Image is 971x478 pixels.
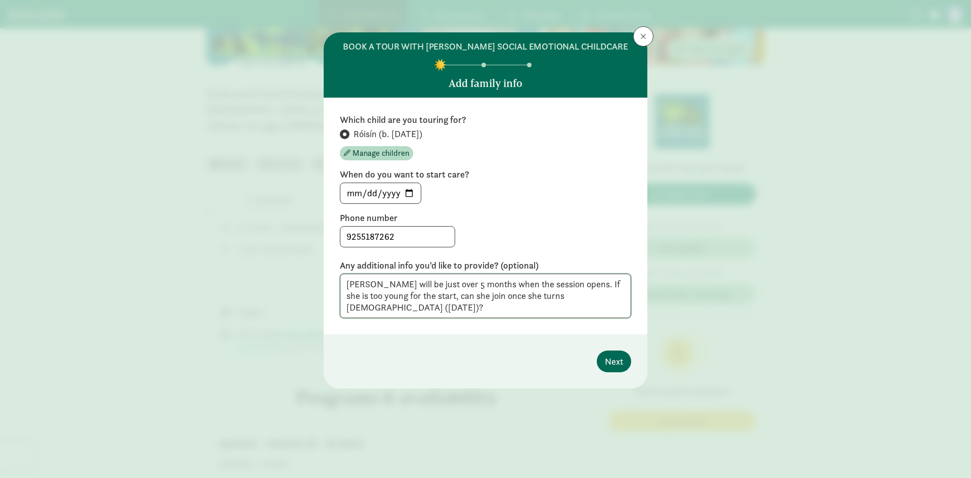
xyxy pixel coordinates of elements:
label: Which child are you touring for? [340,114,631,126]
label: When do you want to start care? [340,168,631,181]
h6: BOOK A TOUR WITH [PERSON_NAME] SOCIAL EMOTIONAL CHILDCARE [343,40,628,53]
button: Next [597,351,631,372]
span: Next [605,355,623,368]
button: Manage children [340,146,413,160]
span: Róisín (b. [DATE]) [354,128,422,140]
label: Phone number [340,212,631,224]
label: Any additional info you'd like to provide? (optional) [340,259,631,272]
input: 5555555555 [340,227,455,247]
span: Manage children [352,147,409,159]
h5: Add family info [449,77,522,90]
